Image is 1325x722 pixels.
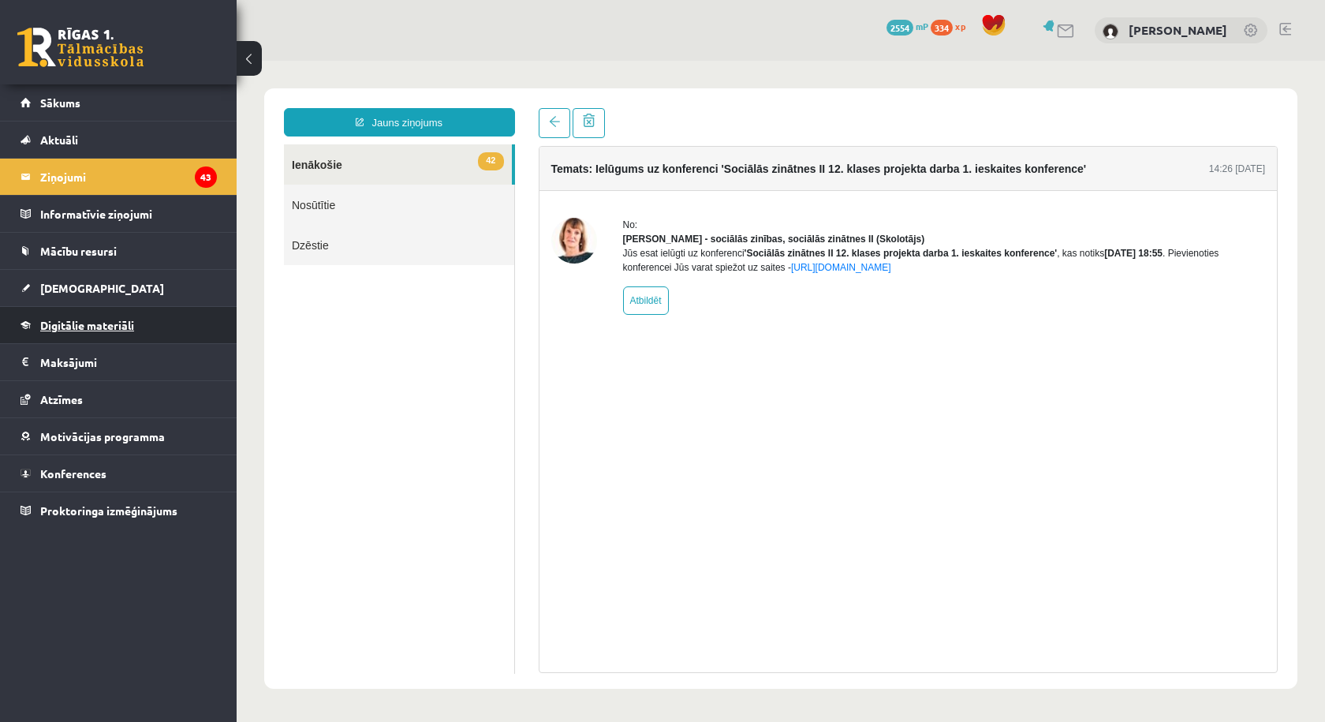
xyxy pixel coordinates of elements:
[21,159,217,195] a: Ziņojumi43
[47,124,278,164] a: Nosūtītie
[21,455,217,492] a: Konferences
[21,122,217,158] a: Aktuāli
[1103,24,1118,39] img: Kristīne Ozola
[241,92,267,110] span: 42
[40,466,106,481] span: Konferences
[47,47,278,76] a: Jauns ziņojums
[386,157,1029,171] div: No:
[916,20,928,32] span: mP
[315,102,850,114] h4: Temats: Ielūgums uz konferenci 'Sociālās zinātnes II 12. klases projekta darba 1. ieskaites konfe...
[21,84,217,121] a: Sākums
[17,28,144,67] a: Rīgas 1. Tālmācības vidusskola
[554,201,655,212] a: [URL][DOMAIN_NAME]
[40,244,117,258] span: Mācību resursi
[40,318,134,332] span: Digitālie materiāli
[40,196,217,232] legend: Informatīvie ziņojumi
[508,187,821,198] b: 'Sociālās zinātnes II 12. klases projekta darba 1. ieskaites konference'
[40,159,217,195] legend: Ziņojumi
[40,392,83,406] span: Atzīmes
[40,95,80,110] span: Sākums
[21,270,217,306] a: [DEMOGRAPHIC_DATA]
[931,20,973,32] a: 334 xp
[21,381,217,417] a: Atzīmes
[972,101,1028,115] div: 14:26 [DATE]
[21,196,217,232] a: Informatīvie ziņojumi
[315,157,360,203] img: Anita Jozus - sociālās zinības, sociālās zinātnes II
[955,20,965,32] span: xp
[40,429,165,443] span: Motivācijas programma
[931,20,953,36] span: 334
[886,20,928,32] a: 2554 mP
[386,226,432,254] a: Atbildēt
[21,344,217,380] a: Maksājumi
[21,233,217,269] a: Mācību resursi
[386,173,689,184] strong: [PERSON_NAME] - sociālās zinības, sociālās zinātnes II (Skolotājs)
[21,307,217,343] a: Digitālie materiāli
[386,185,1029,214] div: Jūs esat ielūgti uz konferenci , kas notiks . Pievienoties konferencei Jūs varat spiežot uz saites -
[47,164,278,204] a: Dzēstie
[40,344,217,380] legend: Maksājumi
[21,418,217,455] a: Motivācijas programma
[868,187,926,198] b: [DATE] 18:55
[21,492,217,529] a: Proktoringa izmēģinājums
[886,20,913,36] span: 2554
[40,133,78,147] span: Aktuāli
[40,503,177,518] span: Proktoringa izmēģinājums
[1129,22,1227,38] a: [PERSON_NAME]
[195,166,217,188] i: 43
[40,281,164,295] span: [DEMOGRAPHIC_DATA]
[47,84,275,124] a: 42Ienākošie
